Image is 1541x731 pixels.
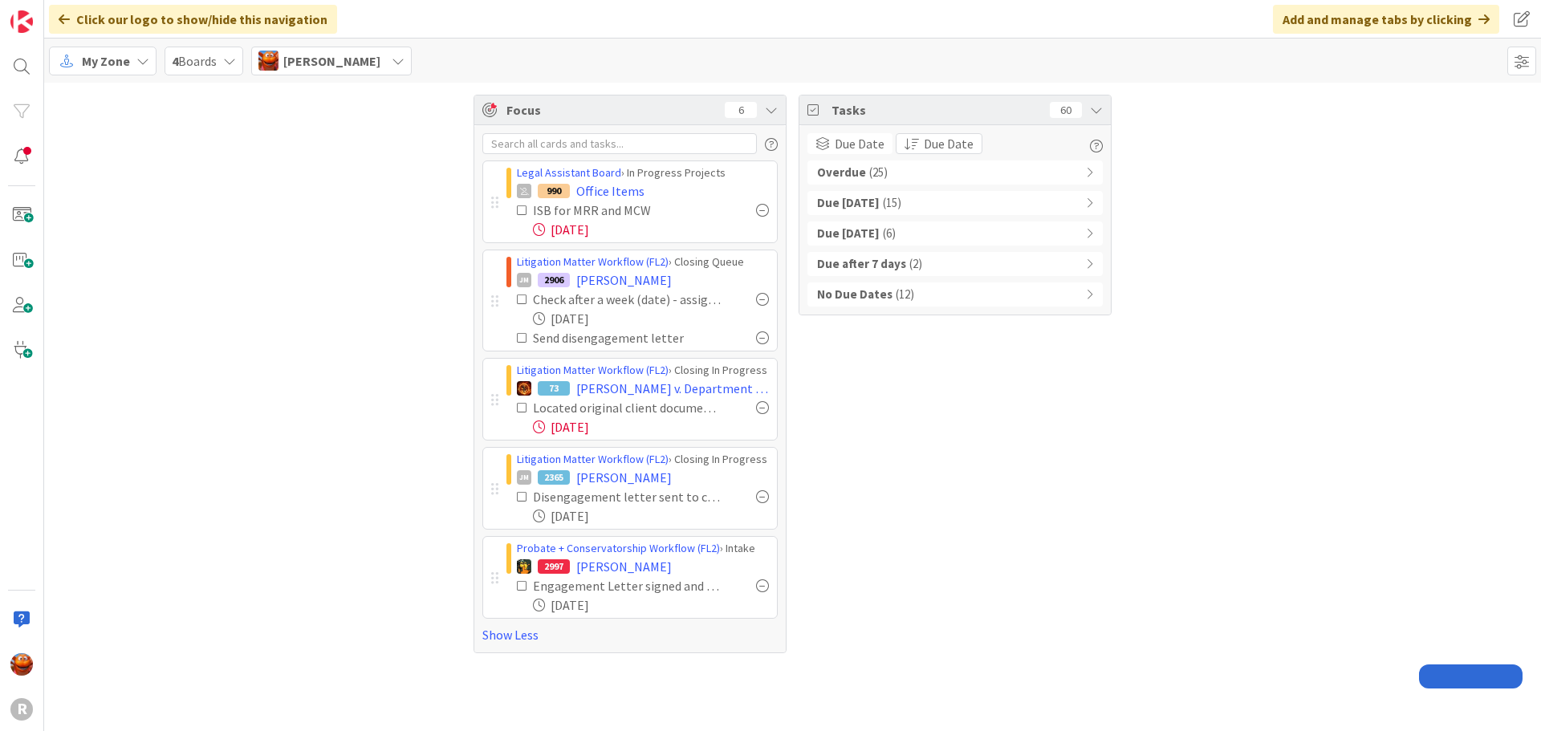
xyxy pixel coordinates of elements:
div: JM [517,470,531,485]
a: Show Less [482,625,778,644]
a: Probate + Conservatorship Workflow (FL2) [517,541,720,555]
div: 6 [725,102,757,118]
span: My Zone [82,51,130,71]
div: 2997 [538,559,570,574]
span: ( 2 ) [909,255,922,274]
div: R [10,698,33,721]
div: 2365 [538,470,570,485]
div: Send disengagement letter [533,328,715,347]
span: ( 15 ) [883,194,901,213]
div: 990 [538,184,570,198]
a: Litigation Matter Workflow (FL2) [517,363,669,377]
div: [DATE] [533,220,769,239]
span: Focus [506,100,712,120]
span: [PERSON_NAME] [576,270,672,290]
div: Disengagement letter sent to client & PDF saved in client file [533,487,721,506]
img: MR [517,559,531,574]
span: ( 12 ) [896,286,914,304]
div: › Closing In Progress [517,451,769,468]
span: ( 25 ) [869,164,888,182]
div: Click our logo to show/hide this navigation [49,5,337,34]
span: Office Items [576,181,644,201]
div: [DATE] [533,309,769,328]
span: ( 6 ) [883,225,896,243]
span: [PERSON_NAME] [283,51,380,71]
div: Add and manage tabs by clicking [1273,5,1499,34]
b: Due [DATE] [817,225,880,243]
span: [PERSON_NAME] v. Department of Human Services [576,379,769,398]
img: KA [258,51,279,71]
b: 4 [172,53,178,69]
div: JM [517,273,531,287]
b: Due after 7 days [817,255,906,274]
span: Tasks [831,100,1042,120]
span: [PERSON_NAME] [576,468,672,487]
div: 60 [1050,102,1082,118]
b: No Due Dates [817,286,892,304]
img: KA [10,653,33,676]
div: Located original client documents if necessary & coordinated delivery with client [533,398,721,417]
b: Due [DATE] [817,194,880,213]
img: Visit kanbanzone.com [10,10,33,33]
div: 2906 [538,273,570,287]
span: Boards [172,51,217,71]
input: Search all cards and tasks... [482,133,757,154]
div: › Closing Queue [517,254,769,270]
a: Litigation Matter Workflow (FL2) [517,254,669,269]
div: [DATE] [533,595,769,615]
span: Due Date [835,134,884,153]
div: Engagement Letter signed and curated [533,576,721,595]
a: Litigation Matter Workflow (FL2) [517,452,669,466]
div: › In Progress Projects [517,164,769,181]
span: [PERSON_NAME] [576,557,672,576]
span: Due Date [924,134,974,153]
img: TR [517,381,531,396]
div: ISB for MRR and MCW [533,201,699,220]
button: Due Date [896,133,982,154]
div: [DATE] [533,417,769,437]
a: Legal Assistant Board [517,165,621,180]
div: 73 [538,381,570,396]
div: › Intake [517,540,769,557]
div: [DATE] [533,506,769,526]
div: Check after a week (date) - assign tasks if signed ➡️ If not, send non-engagement follow-up email [533,290,721,309]
b: Overdue [817,164,866,182]
div: › Closing In Progress [517,362,769,379]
